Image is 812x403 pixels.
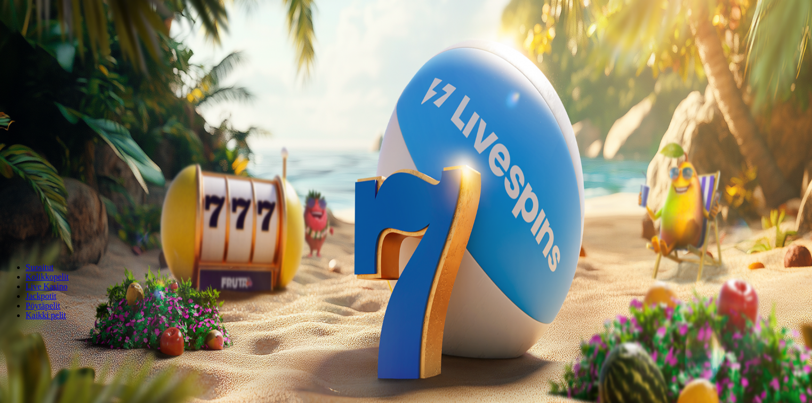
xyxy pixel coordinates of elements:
[26,301,60,310] a: Pöytäpelit
[4,244,808,320] nav: Lobby
[26,291,57,301] a: Jackpotit
[26,263,53,272] a: Suositut
[4,244,808,340] header: Lobby
[26,311,66,320] a: Kaikki pelit
[26,272,69,281] a: Kolikkopelit
[26,282,68,291] a: Live Kasino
